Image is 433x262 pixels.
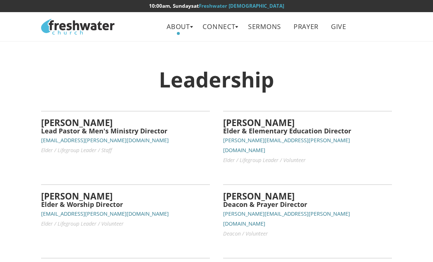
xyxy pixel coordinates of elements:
[41,220,124,227] small: Elder / Lifegroup Leader / Volunteer
[41,19,114,35] img: Freshwater Church
[41,118,210,128] h4: [PERSON_NAME]
[223,201,392,208] h5: Deacon & Prayer Director
[197,18,241,35] a: Connect
[326,18,352,35] a: Give
[288,18,324,35] a: Prayer
[149,3,194,9] time: 10:00am, Sundays
[243,18,287,35] a: Sermons
[41,210,169,217] small: [EMAIL_ADDRESS][PERSON_NAME][DOMAIN_NAME]
[223,230,268,237] small: Deacon / Volunteer
[41,128,210,135] h5: Lead Pastor & Men's Ministry Director
[223,157,306,164] small: Elder / Lifegroup Leader / Volunteer
[223,128,392,135] h5: Elder & Elementary Education Director
[41,201,210,208] h5: Elder & Worship Director
[199,3,284,9] a: Freshwater [DEMOGRAPHIC_DATA]
[41,147,112,154] small: Elder / Lifegroup Leader / Staff
[41,137,169,144] small: [EMAIL_ADDRESS][PERSON_NAME][DOMAIN_NAME]
[41,68,392,91] h1: Leadership
[41,191,210,201] h4: [PERSON_NAME]
[223,137,350,154] small: [PERSON_NAME][EMAIL_ADDRESS][PERSON_NAME][DOMAIN_NAME]
[223,210,350,227] small: [PERSON_NAME][EMAIL_ADDRESS][PERSON_NAME][DOMAIN_NAME]
[41,3,392,9] h6: at
[161,18,196,35] a: About
[223,191,392,201] h4: [PERSON_NAME]
[223,118,392,128] h4: [PERSON_NAME]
